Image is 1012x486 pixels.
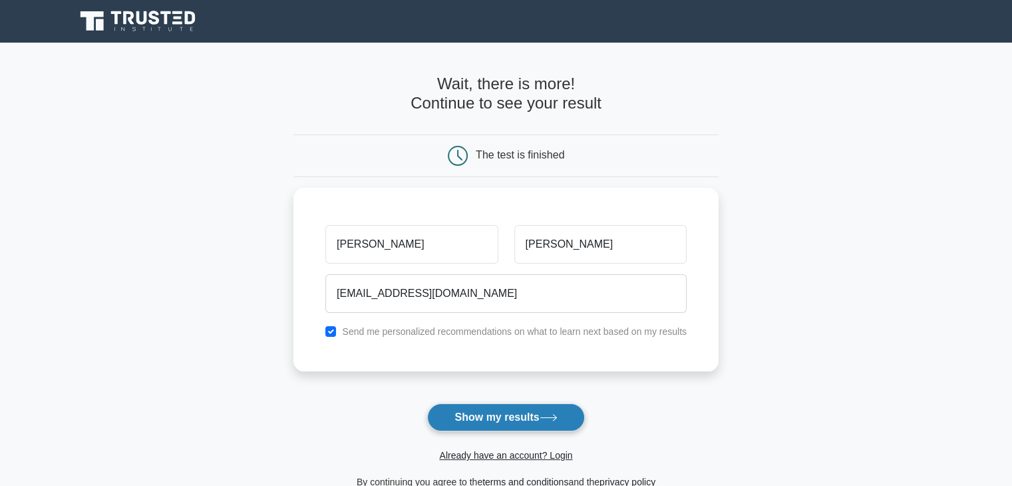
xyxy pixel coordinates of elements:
input: First name [325,225,498,264]
h4: Wait, there is more! Continue to see your result [293,75,719,113]
a: Already have an account? Login [439,450,572,461]
button: Show my results [427,403,584,431]
label: Send me personalized recommendations on what to learn next based on my results [342,326,687,337]
input: Last name [514,225,687,264]
input: Email [325,274,687,313]
div: The test is finished [476,149,564,160]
